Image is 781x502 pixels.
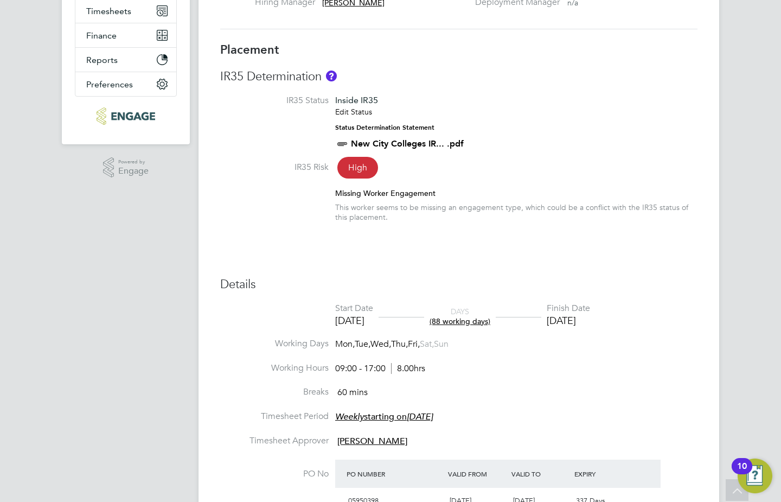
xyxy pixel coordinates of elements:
[337,387,368,398] span: 60 mins
[337,157,378,179] span: High
[738,459,772,493] button: Open Resource Center, 10 new notifications
[337,436,407,447] span: [PERSON_NAME]
[335,314,373,327] div: [DATE]
[86,55,118,65] span: Reports
[86,6,131,16] span: Timesheets
[355,339,370,350] span: Tue,
[420,339,434,350] span: Sat,
[220,386,329,398] label: Breaks
[430,316,490,326] span: (88 working days)
[335,107,372,117] a: Edit Status
[335,202,697,222] div: This worker seems to be missing an engagement type, which could be a conflict with the IR35 statu...
[220,42,279,57] b: Placement
[424,307,496,326] div: DAYS
[118,157,149,167] span: Powered by
[335,303,373,314] div: Start Date
[407,411,433,422] em: [DATE]
[391,339,408,350] span: Thu,
[509,464,572,484] div: Valid To
[75,72,176,96] button: Preferences
[220,435,329,447] label: Timesheet Approver
[335,95,378,105] span: Inside IR35
[220,363,329,374] label: Working Hours
[75,107,177,125] a: Go to home page
[335,124,434,131] strong: Status Determination Statement
[220,162,329,173] label: IR35 Risk
[351,138,464,149] a: New City Colleges IR... .pdf
[335,339,355,350] span: Mon,
[445,464,509,484] div: Valid From
[220,69,697,85] h3: IR35 Determination
[86,79,133,90] span: Preferences
[220,338,329,350] label: Working Days
[335,411,433,422] span: starting on
[391,363,425,374] span: 8.00hrs
[547,314,590,327] div: [DATE]
[220,95,329,106] label: IR35 Status
[220,411,329,422] label: Timesheet Period
[103,157,149,178] a: Powered byEngage
[97,107,155,125] img: ncclondon-logo-retina.png
[326,71,337,81] button: About IR35
[434,339,449,350] span: Sun
[572,464,635,484] div: Expiry
[220,277,697,293] h3: Details
[547,303,590,314] div: Finish Date
[86,30,117,41] span: Finance
[344,464,445,484] div: PO Number
[408,339,420,350] span: Fri,
[737,466,747,480] div: 10
[75,48,176,72] button: Reports
[370,339,391,350] span: Wed,
[75,23,176,47] button: Finance
[335,411,364,422] em: Weekly
[335,188,697,198] div: Missing Worker Engagement
[335,363,425,374] div: 09:00 - 17:00
[118,167,149,176] span: Engage
[220,468,329,480] label: PO No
